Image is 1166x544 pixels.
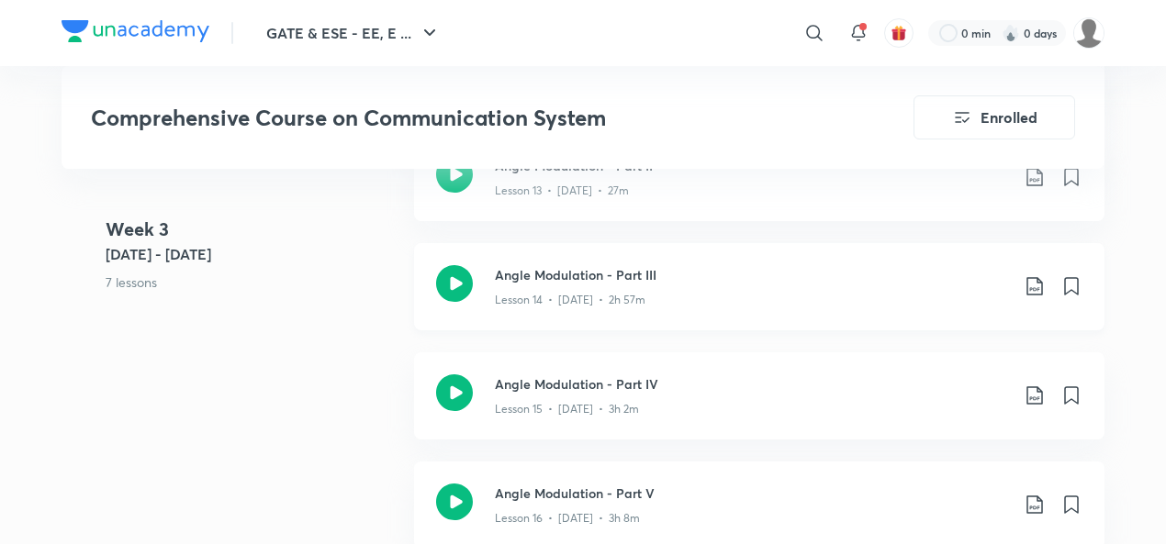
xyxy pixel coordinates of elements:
p: Lesson 13 • [DATE] • 27m [495,183,629,199]
p: Lesson 14 • [DATE] • 2h 57m [495,292,645,308]
button: Enrolled [914,95,1075,139]
p: Lesson 16 • [DATE] • 3h 8m [495,510,640,527]
p: Lesson 15 • [DATE] • 3h 2m [495,401,639,417]
p: 7 lessons [106,272,399,292]
h5: [DATE] - [DATE] [106,243,399,265]
h3: Comprehensive Course on Communication System [91,105,810,131]
button: avatar [884,18,914,48]
a: Company Logo [62,20,209,47]
h4: Week 3 [106,216,399,243]
h3: Angle Modulation - Part III [495,265,1009,284]
h3: Angle Modulation - Part IV [495,374,1009,394]
a: Angle Modulation - Part IVLesson 15 • [DATE] • 3h 2m [414,352,1104,461]
a: Angle Modulation - Part IIILesson 14 • [DATE] • 2h 57m [414,243,1104,352]
h3: Angle Modulation - Part V [495,483,1009,503]
button: GATE & ESE - EE, E ... [255,15,452,51]
img: sawan Patel [1073,17,1104,49]
img: Company Logo [62,20,209,42]
a: Angle Modulation - Part IILesson 13 • [DATE] • 27m [414,134,1104,243]
img: avatar [891,25,907,41]
img: streak [1002,24,1020,42]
